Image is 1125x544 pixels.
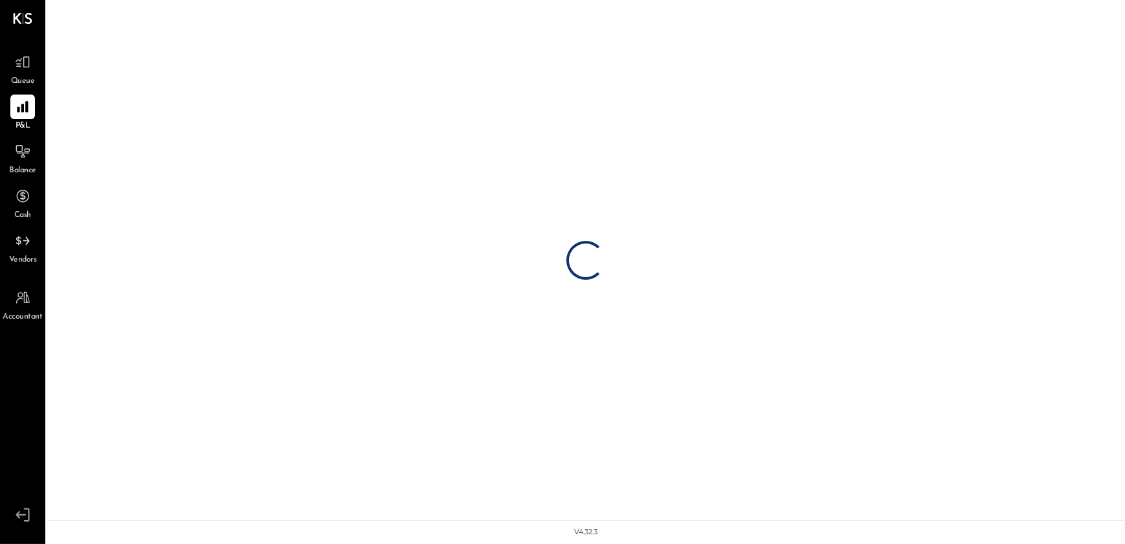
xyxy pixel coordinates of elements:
a: Balance [1,139,45,177]
span: P&L [16,120,30,132]
span: Balance [9,165,36,177]
a: Cash [1,184,45,221]
span: Queue [11,76,35,87]
span: Vendors [9,255,37,266]
a: P&L [1,95,45,132]
span: Accountant [3,312,43,323]
span: Cash [14,210,31,221]
a: Queue [1,50,45,87]
a: Accountant [1,286,45,323]
a: Vendors [1,229,45,266]
div: v 4.32.3 [574,527,597,538]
